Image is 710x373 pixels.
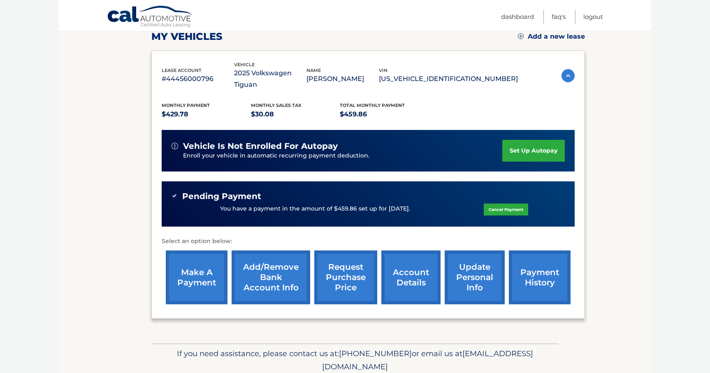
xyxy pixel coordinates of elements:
[162,236,575,246] p: Select an option below:
[220,204,410,213] p: You have a payment in the amount of $459.86 set up for [DATE].
[484,204,528,215] a: Cancel Payment
[162,67,202,73] span: lease account
[379,67,387,73] span: vin
[501,10,534,23] a: Dashboard
[306,67,321,73] span: name
[182,191,261,202] span: Pending Payment
[339,349,412,358] span: [PHONE_NUMBER]
[562,69,575,82] img: accordion-active.svg
[151,30,223,43] h2: my vehicles
[552,10,566,23] a: FAQ's
[445,250,505,304] a: update personal info
[381,250,441,304] a: account details
[314,250,377,304] a: request purchase price
[107,5,193,29] a: Cal Automotive
[340,102,405,108] span: Total Monthly Payment
[509,250,571,304] a: payment history
[518,32,585,41] a: Add a new lease
[172,193,177,199] img: check-green.svg
[322,349,533,371] span: [EMAIL_ADDRESS][DOMAIN_NAME]
[234,67,306,90] p: 2025 Volkswagen Tiguan
[183,151,502,160] p: Enroll your vehicle in automatic recurring payment deduction.
[502,140,565,162] a: set up autopay
[234,62,255,67] span: vehicle
[379,73,518,85] p: [US_VEHICLE_IDENTIFICATION_NUMBER]
[340,109,429,120] p: $459.86
[162,109,251,120] p: $429.78
[583,10,603,23] a: Logout
[183,141,338,151] span: vehicle is not enrolled for autopay
[162,73,234,85] p: #44456000796
[251,109,340,120] p: $30.08
[162,102,210,108] span: Monthly Payment
[251,102,302,108] span: Monthly sales Tax
[232,250,310,304] a: Add/Remove bank account info
[172,143,178,149] img: alert-white.svg
[518,33,524,39] img: add.svg
[306,73,379,85] p: [PERSON_NAME]
[166,250,227,304] a: make a payment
